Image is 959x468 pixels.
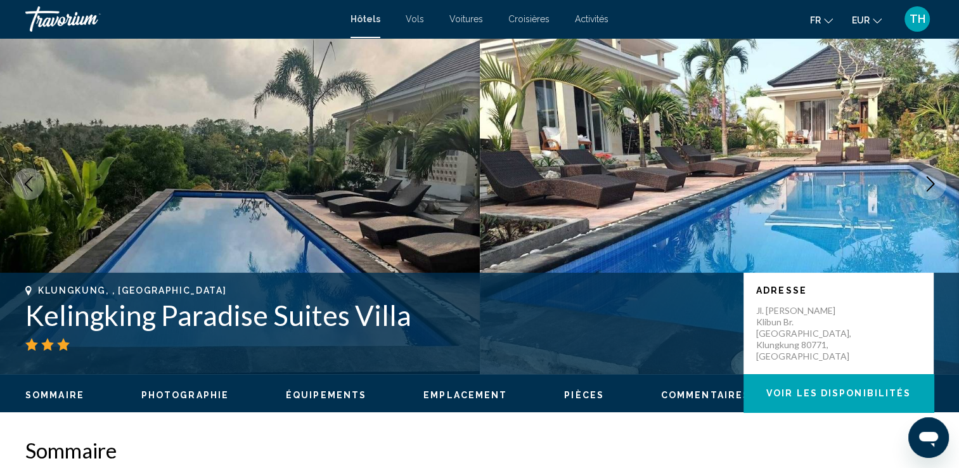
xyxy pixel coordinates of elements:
button: Sommaire [25,389,84,401]
span: Klungkung, , [GEOGRAPHIC_DATA] [38,285,226,296]
button: Next image [915,168,946,200]
span: TH [910,13,925,25]
a: Hôtels [351,14,380,24]
h1: Kelingking Paradise Suites Villa [25,299,731,332]
span: Sommaire [25,390,84,400]
button: Previous image [13,168,44,200]
span: Équipements [286,390,366,400]
p: Adresse [756,285,921,296]
span: Emplacement [423,390,507,400]
a: Vols [406,14,424,24]
p: Jl. [PERSON_NAME] Klibun Br. [GEOGRAPHIC_DATA], Klungkung 80771, [GEOGRAPHIC_DATA] [756,305,858,362]
span: Pièces [564,390,604,400]
iframe: Bouton de lancement de la fenêtre de messagerie [908,417,949,458]
button: Équipements [286,389,366,401]
button: User Menu [901,6,934,32]
a: Travorium [25,6,338,32]
button: Change language [810,11,833,29]
a: Voitures [449,14,483,24]
button: Photographie [141,389,229,401]
span: Voir les disponibilités [766,389,911,399]
span: Photographie [141,390,229,400]
h2: Sommaire [25,438,934,463]
a: Activités [575,14,608,24]
button: Commentaires [661,389,750,401]
span: Commentaires [661,390,750,400]
span: EUR [852,15,870,25]
button: Voir les disponibilités [743,374,934,412]
a: Croisières [508,14,550,24]
button: Emplacement [423,389,507,401]
span: fr [810,15,821,25]
button: Pièces [564,389,604,401]
button: Change currency [852,11,882,29]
